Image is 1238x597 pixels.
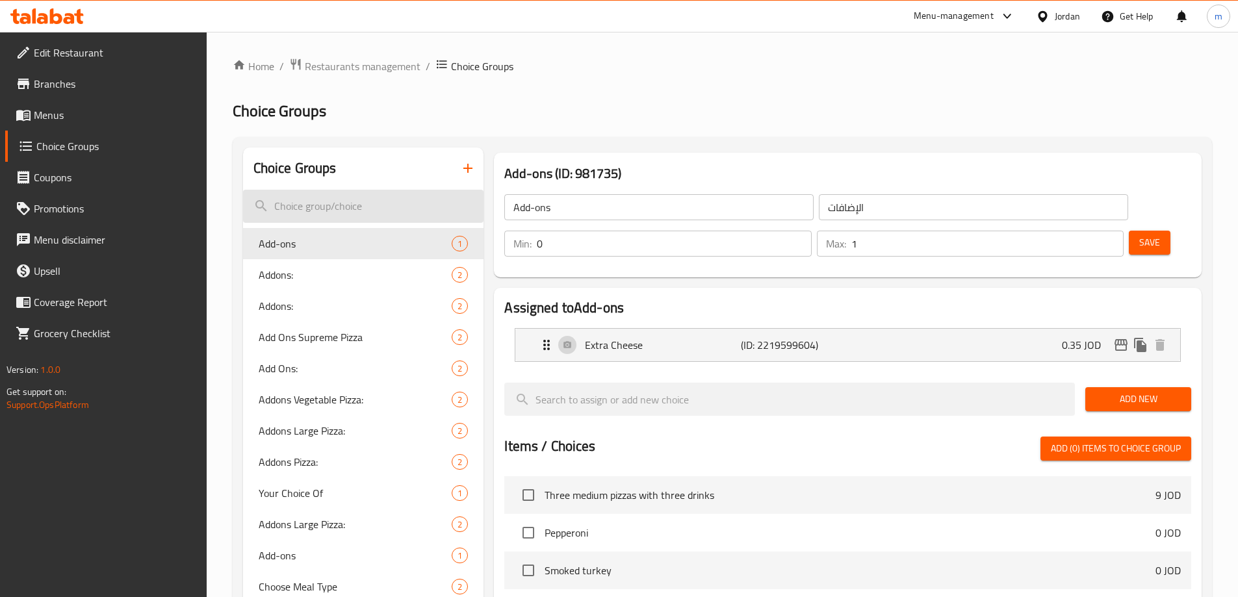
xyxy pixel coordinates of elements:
span: Add New [1096,391,1181,407]
span: 1 [452,550,467,562]
span: Add Ons Supreme Pizza [259,329,452,345]
div: Choices [452,423,468,438]
span: Menu disclaimer [34,232,196,248]
div: Add Ons:2 [243,353,484,384]
span: Addons: [259,298,452,314]
span: Branches [34,76,196,92]
div: Addons Pizza:2 [243,446,484,477]
span: 1 [452,487,467,500]
span: Addons Large Pizza: [259,423,452,438]
span: Upsell [34,263,196,279]
span: Addons Large Pizza: [259,516,452,532]
a: Grocery Checklist [5,318,207,349]
p: 0 JOD [1155,563,1181,578]
div: Choices [452,267,468,283]
a: Home [233,58,274,74]
span: Select choice [515,557,542,584]
nav: breadcrumb [233,58,1212,75]
span: 1.0.0 [40,361,60,378]
span: Pepperoni [545,525,1155,540]
h2: Items / Choices [504,437,595,456]
span: 2 [452,269,467,281]
span: m [1215,9,1222,23]
p: 0.35 JOD [1062,337,1111,353]
div: Addons:2 [243,259,484,290]
p: 0 JOD [1155,525,1181,540]
div: Addons Vegetable Pizza:2 [243,384,484,415]
span: Addons Pizza: [259,454,452,470]
span: 2 [452,362,467,375]
span: Select choice [515,519,542,546]
span: Add-ons [259,236,452,251]
span: Add-ons [259,548,452,563]
span: 2 [452,581,467,593]
span: Get support on: [6,383,66,400]
a: Coupons [5,162,207,193]
div: Choices [452,361,468,376]
button: Save [1129,231,1170,255]
a: Support.OpsPlatform [6,396,89,413]
p: (ID: 2219599604) [741,337,845,353]
span: 1 [452,238,467,250]
span: Menus [34,107,196,123]
div: Choices [452,516,468,532]
span: Edit Restaurant [34,45,196,60]
div: Choices [452,548,468,563]
span: 2 [452,456,467,468]
span: 2 [452,300,467,312]
div: Add Ons Supreme Pizza2 [243,322,484,353]
span: Coupons [34,170,196,185]
span: Choice Groups [233,96,326,125]
a: Edit Restaurant [5,37,207,68]
div: Menu-management [914,8,994,24]
a: Promotions [5,193,207,224]
h2: Choice Groups [253,159,337,178]
h3: Add-ons (ID: 981735) [504,163,1191,184]
input: search [504,383,1075,416]
span: Smoked turkey [545,563,1155,578]
div: Addons Large Pizza:2 [243,415,484,446]
span: Promotions [34,201,196,216]
div: Addons:2 [243,290,484,322]
a: Menu disclaimer [5,224,207,255]
span: Choice Groups [451,58,513,74]
div: Choices [452,485,468,501]
h2: Assigned to Add-ons [504,298,1191,318]
span: Addons: [259,267,452,283]
button: Add (0) items to choice group [1040,437,1191,461]
span: Restaurants management [305,58,420,74]
span: Version: [6,361,38,378]
div: Your Choice Of1 [243,477,484,509]
div: Jordan [1055,9,1080,23]
span: Your Choice Of [259,485,452,501]
span: Addons Vegetable Pizza: [259,392,452,407]
span: 2 [452,518,467,531]
li: / [426,58,430,74]
p: 9 JOD [1155,487,1181,503]
span: Choose Meal Type [259,579,452,594]
div: Choices [452,454,468,470]
span: Add (0) items to choice group [1051,440,1181,457]
span: 2 [452,331,467,344]
div: Expand [515,329,1180,361]
div: Add-ons1 [243,228,484,259]
a: Choice Groups [5,131,207,162]
button: duplicate [1131,335,1150,355]
p: Min: [513,236,532,251]
span: Choice Groups [36,138,196,154]
div: Choices [452,236,468,251]
span: Three medium pizzas with three drinks [545,487,1155,503]
button: edit [1111,335,1131,355]
span: 2 [452,425,467,437]
a: Branches [5,68,207,99]
span: Save [1139,235,1160,251]
span: 2 [452,394,467,406]
a: Menus [5,99,207,131]
div: Choices [452,298,468,314]
li: Expand [504,323,1191,367]
span: Coverage Report [34,294,196,310]
a: Upsell [5,255,207,286]
span: Add Ons: [259,361,452,376]
li: / [279,58,284,74]
div: Addons Large Pizza:2 [243,509,484,540]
